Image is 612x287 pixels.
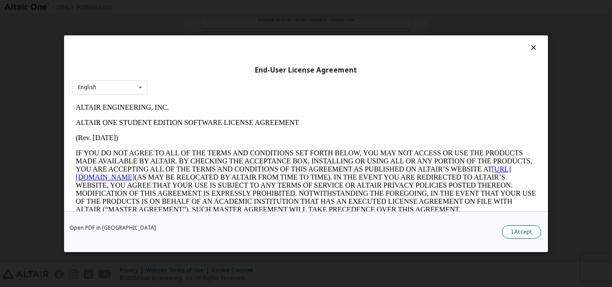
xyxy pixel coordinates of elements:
p: (Rev. [DATE]) [4,34,464,42]
p: ALTAIR ENGINEERING, INC. [4,4,464,12]
button: I Accept [502,225,541,238]
p: IF YOU DO NOT AGREE TO ALL OF THE TERMS AND CONDITIONS SET FORTH BELOW, YOU MAY NOT ACCESS OR USE... [4,49,464,114]
div: English [78,85,96,90]
a: Open PDF in [GEOGRAPHIC_DATA] [69,225,156,230]
div: End-User License Agreement [72,65,540,74]
p: This Altair One Student Edition Software License Agreement (“Agreement”) is between Altair Engine... [4,121,464,153]
a: [URL][DOMAIN_NAME] [4,65,439,81]
p: ALTAIR ONE STUDENT EDITION SOFTWARE LICENSE AGREEMENT [4,19,464,27]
